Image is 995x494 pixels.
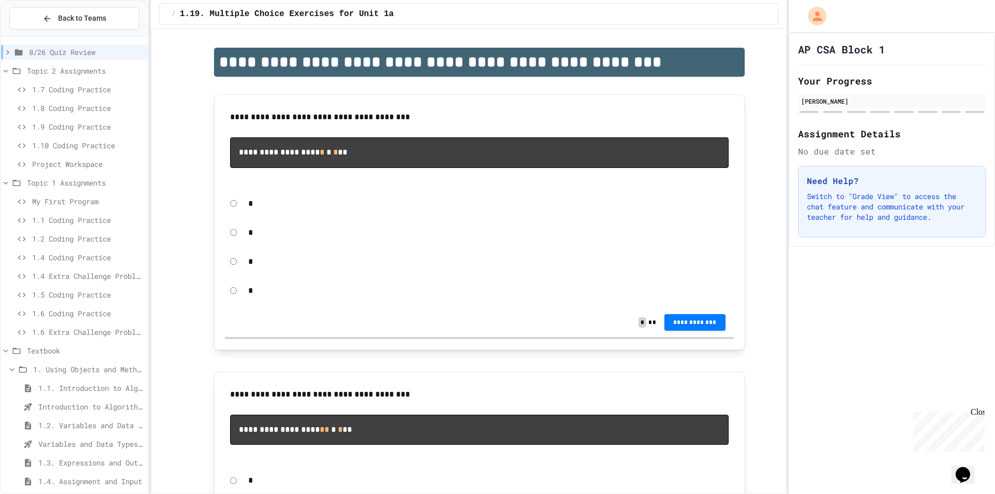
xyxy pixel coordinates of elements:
span: Topic 2 Assignments [27,65,144,76]
span: 1.9 Coding Practice [32,121,144,132]
span: 1.4. Assignment and Input [38,476,144,487]
p: Switch to "Grade View" to access the chat feature and communicate with your teacher for help and ... [807,191,977,222]
h2: Your Progress [798,74,986,88]
span: 1.1. Introduction to Algorithms, Programming, and Compilers [38,383,144,393]
span: 1.8 Coding Practice [32,103,144,114]
span: 1.4 Extra Challenge Problem [32,271,144,281]
span: 1.7 Coding Practice [32,84,144,95]
span: 1.19. Multiple Choice Exercises for Unit 1a (1.1-1.6) [180,8,444,20]
span: Topic 1 Assignments [27,177,144,188]
span: 1.2. Variables and Data Types [38,420,144,431]
div: [PERSON_NAME] [801,96,983,106]
span: Back to Teams [58,13,106,24]
h3: Need Help? [807,175,977,187]
h1: AP CSA Block 1 [798,42,885,57]
span: 1.3. Expressions and Output [New] [38,457,144,468]
span: 1.6 Coding Practice [32,308,144,319]
span: 1.6 Extra Challenge Problem [32,327,144,337]
span: 1. Using Objects and Methods [33,364,144,375]
span: 1.2 Coding Practice [32,233,144,244]
span: Variables and Data Types - Quiz [38,439,144,449]
div: My Account [797,4,829,28]
h2: Assignment Details [798,126,986,141]
iframe: chat widget [951,453,985,484]
span: 8/26 Quiz Review [29,47,144,58]
span: / [172,10,176,18]
span: 1.1 Coding Practice [32,215,144,225]
span: Introduction to Algorithms, Programming, and Compilers [38,401,144,412]
span: 1.5 Coding Practice [32,289,144,300]
span: My First Program [32,196,144,207]
span: 1.10 Coding Practice [32,140,144,151]
div: Chat with us now!Close [4,4,72,66]
iframe: chat widget [909,407,985,451]
span: 1.4 Coding Practice [32,252,144,263]
span: Project Workspace [32,159,144,170]
div: No due date set [798,145,986,158]
span: Textbook [27,345,144,356]
button: Back to Teams [9,7,139,30]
